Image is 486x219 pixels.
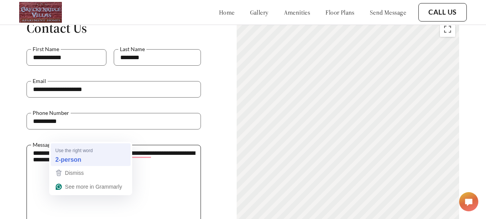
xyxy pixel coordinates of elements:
[325,8,355,16] a: floor plans
[219,8,235,16] a: home
[428,8,457,17] a: Call Us
[284,8,310,16] a: amenities
[418,3,467,22] button: Call Us
[440,22,455,37] button: Toggle fullscreen view
[250,8,269,16] a: gallery
[27,19,201,36] h1: Contact Us
[370,8,406,16] a: send message
[19,2,62,23] img: logo.png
